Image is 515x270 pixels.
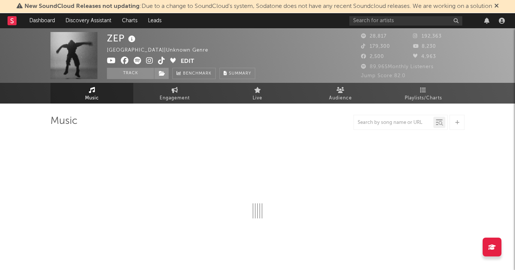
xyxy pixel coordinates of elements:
[24,13,60,28] a: Dashboard
[354,120,433,126] input: Search by song name or URL
[24,3,492,9] span: : Due to a change to SoundCloud's system, Sodatone does not have any recent Soundcloud releases. ...
[107,32,137,44] div: ZEP
[361,54,384,59] span: 2,500
[50,83,133,104] a: Music
[85,94,99,103] span: Music
[349,16,462,26] input: Search for artists
[361,64,434,69] span: 89,965 Monthly Listeners
[405,94,442,103] span: Playlists/Charts
[413,44,436,49] span: 8,230
[413,34,442,39] span: 192,363
[160,94,190,103] span: Engagement
[60,13,117,28] a: Discovery Assistant
[107,46,217,55] div: [GEOGRAPHIC_DATA] | Unknown Genre
[172,68,216,79] a: Benchmark
[133,83,216,104] a: Engagement
[329,94,352,103] span: Audience
[143,13,167,28] a: Leads
[117,13,143,28] a: Charts
[382,83,465,104] a: Playlists/Charts
[107,68,154,79] button: Track
[494,3,499,9] span: Dismiss
[219,68,255,79] button: Summary
[413,54,436,59] span: 4,963
[229,72,251,76] span: Summary
[361,73,405,78] span: Jump Score: 82.0
[24,3,140,9] span: New SoundCloud Releases not updating
[183,69,212,78] span: Benchmark
[299,83,382,104] a: Audience
[361,34,387,39] span: 28,817
[216,83,299,104] a: Live
[361,44,390,49] span: 179,300
[181,57,194,66] button: Edit
[253,94,262,103] span: Live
